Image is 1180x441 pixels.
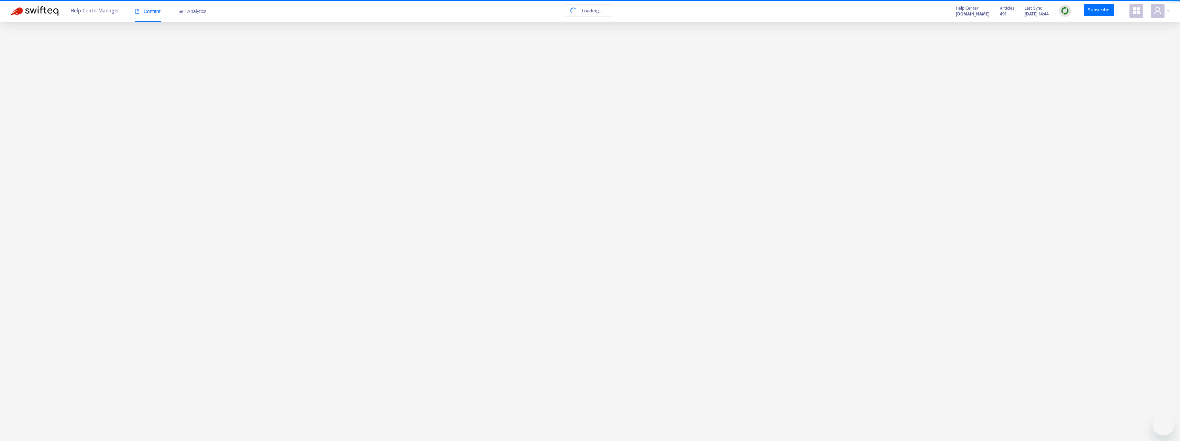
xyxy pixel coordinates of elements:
span: appstore [1132,7,1140,15]
strong: 491 [1000,10,1006,18]
span: book [135,9,140,14]
iframe: Button to launch messaging window [1152,414,1174,436]
span: Last Sync [1025,4,1042,12]
span: Analytics [178,9,207,14]
a: Subscribe [1084,4,1114,16]
span: area-chart [178,9,183,14]
span: Help Center Manager [70,4,119,18]
a: [DOMAIN_NAME] [956,10,990,18]
strong: [DATE] 14:44 [1025,10,1049,18]
span: Content [135,9,161,14]
span: user [1154,7,1162,15]
img: Swifteq [10,6,58,16]
span: Articles [1000,4,1014,12]
span: Help Center [956,4,979,12]
img: sync.dc5367851b00ba804db3.png [1061,7,1069,15]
